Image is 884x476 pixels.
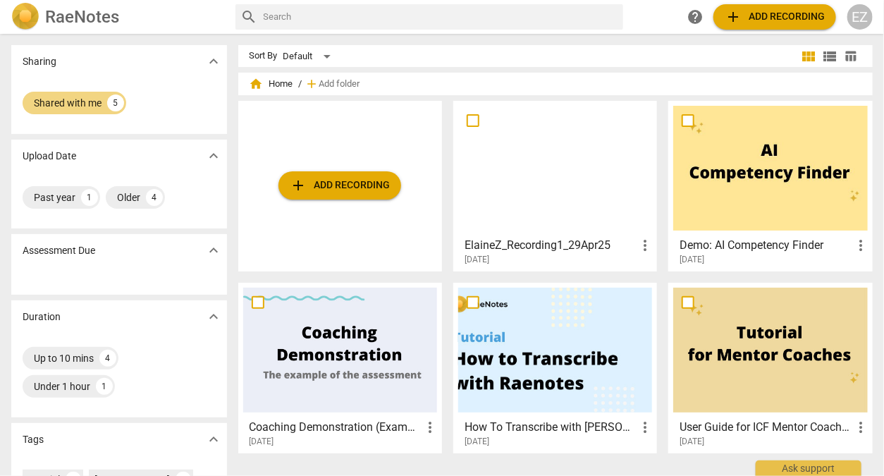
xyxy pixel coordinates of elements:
[299,79,302,90] span: /
[203,429,224,450] button: Show more
[845,49,858,63] span: table_chart
[319,79,360,90] span: Add folder
[290,177,390,194] span: Add recording
[250,77,293,91] span: Home
[840,46,861,67] button: Table view
[23,310,61,324] p: Duration
[637,237,653,254] span: more_vert
[250,77,264,91] span: home
[203,240,224,261] button: Show more
[283,45,336,68] div: Default
[673,288,867,447] a: User Guide for ICF Mentor Coaches[DATE]
[687,8,704,25] span: help
[852,419,869,436] span: more_vert
[241,8,258,25] span: search
[290,177,307,194] span: add
[819,46,840,67] button: List view
[756,460,861,476] div: Ask support
[203,145,224,166] button: Show more
[821,48,838,65] span: view_list
[250,419,422,436] h3: Coaching Demonstration (Example)
[205,53,222,70] span: expand_more
[96,378,113,395] div: 1
[205,147,222,164] span: expand_more
[45,7,119,27] h2: RaeNotes
[243,288,437,447] a: Coaching Demonstration (Example)[DATE]
[305,77,319,91] span: add
[278,171,401,200] button: Upload
[205,431,222,448] span: expand_more
[465,436,489,448] span: [DATE]
[34,190,75,205] div: Past year
[203,51,224,72] button: Show more
[99,350,116,367] div: 4
[264,6,618,28] input: Search
[23,149,76,164] p: Upload Date
[465,254,489,266] span: [DATE]
[458,288,652,447] a: How To Transcribe with [PERSON_NAME][DATE]
[203,306,224,327] button: Show more
[23,54,56,69] p: Sharing
[250,436,274,448] span: [DATE]
[680,419,852,436] h3: User Guide for ICF Mentor Coaches
[422,419,438,436] span: more_vert
[34,351,94,365] div: Up to 10 mins
[117,190,140,205] div: Older
[682,4,708,30] a: Help
[34,96,102,110] div: Shared with me
[725,8,742,25] span: add
[250,51,278,61] div: Sort By
[680,436,704,448] span: [DATE]
[458,106,652,265] a: ElaineZ_Recording1_29Apr25[DATE]
[205,242,222,259] span: expand_more
[11,3,39,31] img: Logo
[146,189,163,206] div: 4
[23,432,44,447] p: Tags
[34,379,90,393] div: Under 1 hour
[847,4,873,30] button: EZ
[725,8,825,25] span: Add recording
[205,308,222,325] span: expand_more
[713,4,836,30] button: Upload
[852,237,869,254] span: more_vert
[637,419,653,436] span: more_vert
[673,106,867,265] a: Demo: AI Competency Finder[DATE]
[107,94,124,111] div: 5
[11,3,224,31] a: LogoRaeNotes
[23,243,95,258] p: Assessment Due
[81,189,98,206] div: 1
[680,237,852,254] h3: Demo: AI Competency Finder
[798,46,819,67] button: Tile view
[465,419,637,436] h3: How To Transcribe with RaeNotes
[680,254,704,266] span: [DATE]
[800,48,817,65] span: view_module
[465,237,637,254] h3: ElaineZ_Recording1_29Apr25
